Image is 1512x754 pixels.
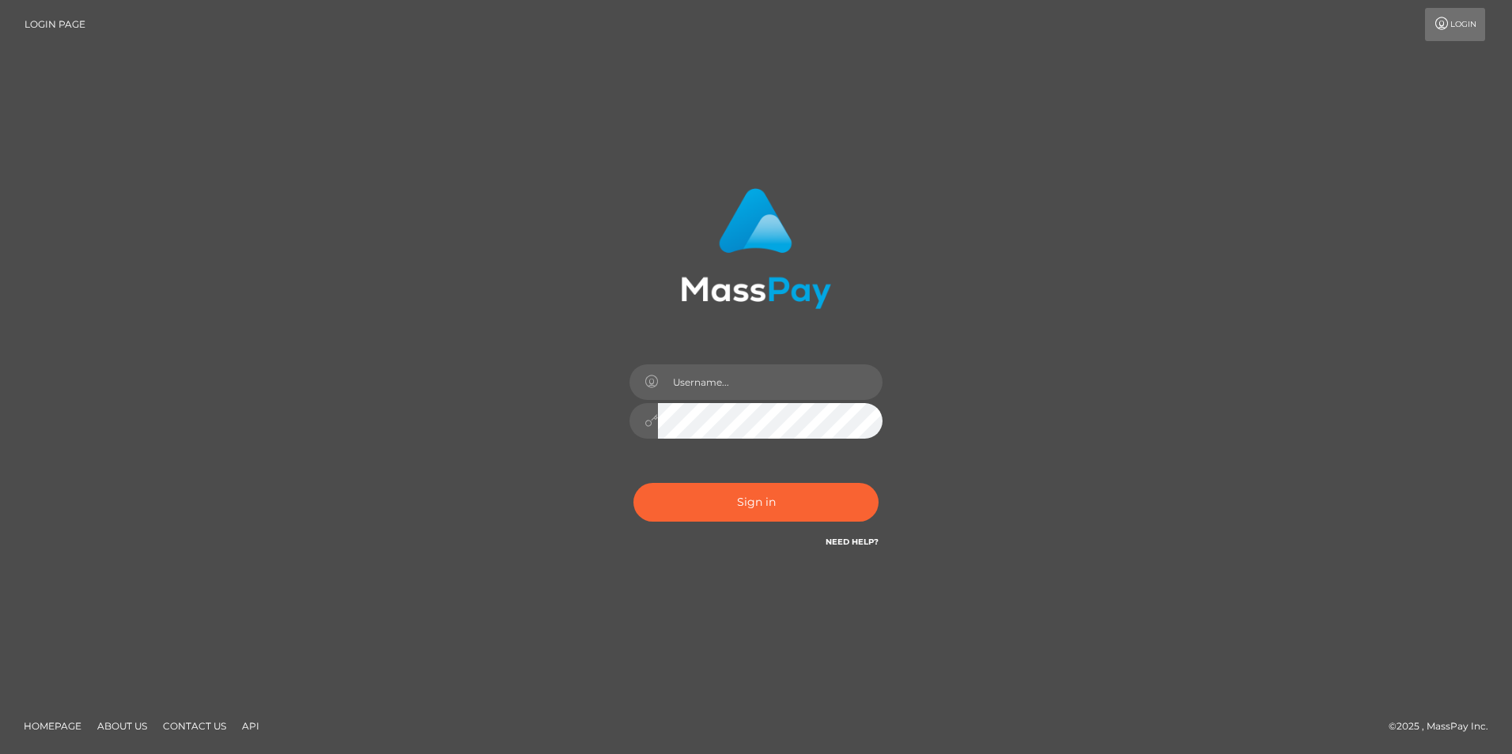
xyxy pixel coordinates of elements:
button: Sign in [633,483,879,522]
a: Contact Us [157,714,232,738]
a: API [236,714,266,738]
a: Need Help? [826,537,879,547]
div: © 2025 , MassPay Inc. [1389,718,1500,735]
img: MassPay Login [681,188,831,309]
input: Username... [658,364,883,400]
a: Login Page [25,8,85,41]
a: Homepage [17,714,88,738]
a: About Us [91,714,153,738]
a: Login [1425,8,1485,41]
